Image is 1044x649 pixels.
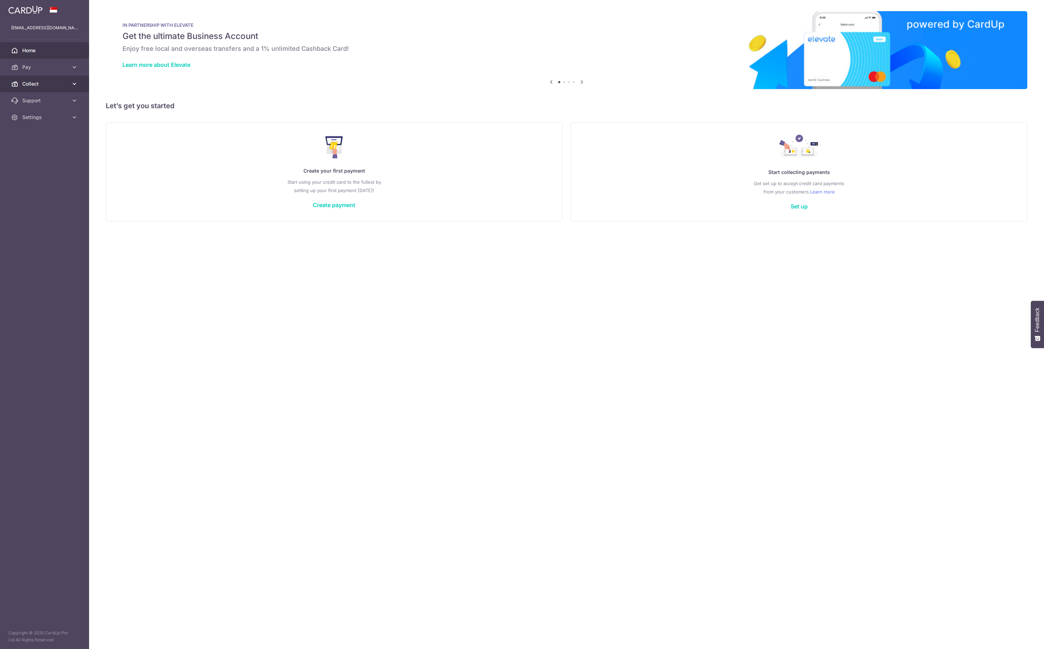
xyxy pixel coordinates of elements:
[810,188,835,196] a: Learn more
[1034,308,1041,332] span: Feedback
[313,201,355,208] a: Create payment
[779,135,819,160] img: Collect Payment
[791,203,808,210] a: Set up
[22,80,68,87] span: Collect
[106,100,1027,111] h5: Let’s get you started
[22,47,68,54] span: Home
[122,61,190,68] a: Learn more about Elevate
[122,22,1011,28] p: IN PARTNERSHIP WITH ELEVATE
[120,167,548,175] p: Create your first payment
[106,11,1027,89] img: Renovation banner
[122,45,1011,53] h6: Enjoy free local and overseas transfers and a 1% unlimited Cashback Card!
[325,136,343,158] img: Make Payment
[22,64,68,71] span: Pay
[122,31,1011,42] h5: Get the ultimate Business Account
[585,179,1013,196] p: Get set up to accept credit card payments from your customers.
[22,97,68,104] span: Support
[585,168,1013,176] p: Start collecting payments
[8,6,42,14] img: CardUp
[120,178,548,195] p: Start using your credit card to the fullest by setting up your first payment [DATE]!
[22,114,68,121] span: Settings
[1031,301,1044,348] button: Feedback - Show survey
[11,24,78,31] p: [EMAIL_ADDRESS][DOMAIN_NAME]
